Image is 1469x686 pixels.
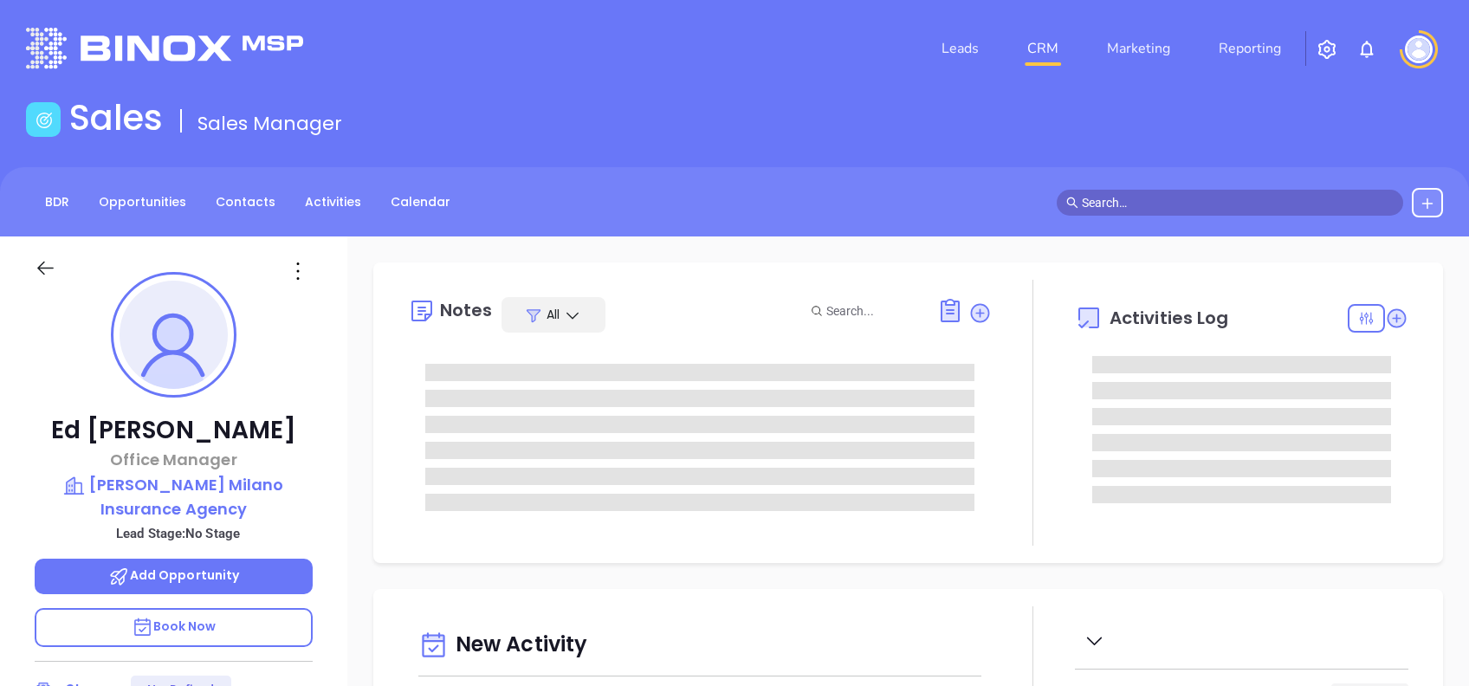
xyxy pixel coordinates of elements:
span: All [547,306,560,323]
a: Leads [935,31,986,66]
input: Search… [1082,193,1394,212]
a: Marketing [1100,31,1177,66]
img: logo [26,28,303,68]
a: Activities [294,188,372,217]
img: iconSetting [1317,39,1337,60]
a: BDR [35,188,80,217]
a: Contacts [205,188,286,217]
h1: Sales [69,97,163,139]
p: Office Manager [35,448,313,471]
a: [PERSON_NAME] Milano Insurance Agency [35,473,313,521]
div: New Activity [418,624,981,668]
a: CRM [1020,31,1065,66]
img: profile-user [120,281,228,389]
span: Book Now [132,618,217,635]
a: Calendar [380,188,461,217]
span: Sales Manager [197,110,342,137]
img: iconNotification [1356,39,1377,60]
p: Ed [PERSON_NAME] [35,415,313,446]
input: Search... [826,301,918,320]
a: Reporting [1212,31,1288,66]
span: search [1066,197,1078,209]
span: Add Opportunity [108,566,240,584]
img: user [1405,36,1433,63]
span: Activities Log [1110,309,1228,327]
p: Lead Stage: No Stage [43,522,313,545]
a: Opportunities [88,188,197,217]
div: Notes [440,301,493,319]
